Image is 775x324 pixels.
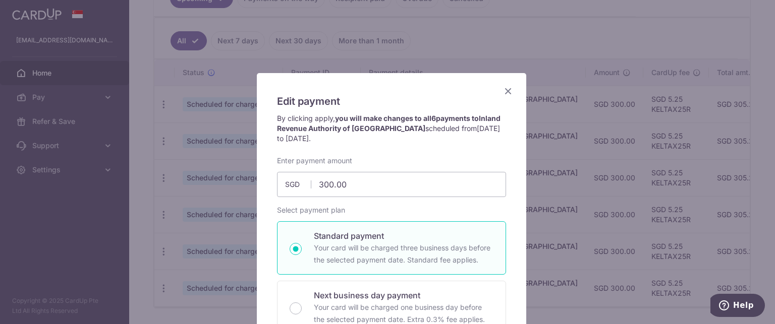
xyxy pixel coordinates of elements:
p: By clicking apply, scheduled from . [277,113,506,144]
h5: Edit payment [277,93,506,109]
button: Close [502,85,514,97]
iframe: Opens a widget where you can find more information [710,294,765,319]
p: Your card will be charged three business days before the selected payment date. Standard fee appl... [314,242,493,266]
label: Select payment plan [277,205,345,215]
p: Next business day payment [314,289,493,301]
label: Enter payment amount [277,156,352,166]
p: Standard payment [314,230,493,242]
span: SGD [285,179,311,189]
input: 0.00 [277,172,506,197]
strong: you will make changes to all payments to [277,114,501,133]
span: 6 [431,114,436,122]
